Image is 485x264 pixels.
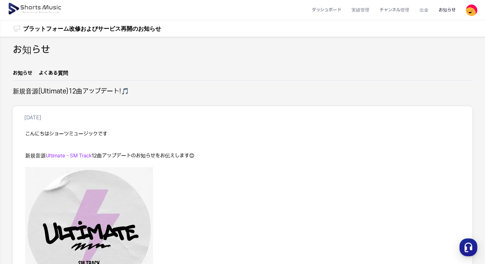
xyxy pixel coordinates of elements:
p: 12曲アップデートのお知らせをお伝えします [25,152,460,160]
img: 사용자 이미지 [466,4,477,16]
a: お知らせ [434,2,461,19]
span: こんにちはショーツミュージックです [25,131,107,137]
a: お知らせ [13,69,32,80]
p: [DATE] [24,114,41,122]
a: 出金 [414,2,434,19]
a: よくある質問 [39,69,68,80]
a: プラットフォーム改修およびサービス再開のお知らせ [23,24,161,33]
a: 実績管理 [346,2,374,19]
h2: お知らせ [13,43,50,57]
h2: 新規音源(Ultimate)12曲アップデート!🎵 [13,87,129,96]
img: 알림 아이콘 [13,25,20,32]
a: チャンネル管理 [374,2,414,19]
span: Ultimate - SM Track [46,153,92,159]
span: 新規音源 [25,153,46,159]
a: ダッシュボード [307,2,346,19]
span: 😊 [189,153,195,159]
